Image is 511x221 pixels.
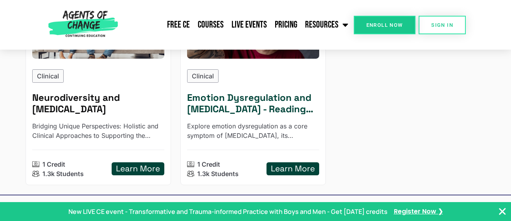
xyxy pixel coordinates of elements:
p: 1.3k Students [197,169,239,178]
p: 1.3k Students [42,169,84,178]
a: Pricing [271,15,301,35]
button: Close Banner [498,207,507,216]
h5: Emotion Dysregulation and Adult ADHD - Reading Based [187,92,319,115]
a: SIGN IN [419,16,466,34]
h5: Neurodiversity and ADHD [32,92,164,115]
p: Clinical [37,71,59,81]
p: New LIVE CE event - Transformative and Trauma-informed Practice with Boys and Men - Get [DATE] cr... [68,207,388,216]
p: Clinical [192,71,214,81]
span: Enroll Now [366,22,403,28]
a: Resources [301,15,352,35]
nav: Menu [121,15,353,35]
p: Explore emotion dysregulation as a core symptom of adult ADHD, its neurological basis, and clinic... [187,121,319,140]
h5: Learn More [116,164,160,174]
a: Free CE [163,15,194,35]
a: Live Events [228,15,271,35]
h5: Learn More [271,164,315,174]
span: SIGN IN [431,22,453,28]
a: Register Now ❯ [394,207,443,216]
a: Enroll Now [354,16,415,34]
p: Bridging Unique Perspectives: Holistic and Clinical Approaches to Supporting the Neurodivergent C... [32,121,164,140]
p: 1 Credit [197,160,220,169]
a: Courses [194,15,228,35]
p: 1 Credit [42,160,65,169]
